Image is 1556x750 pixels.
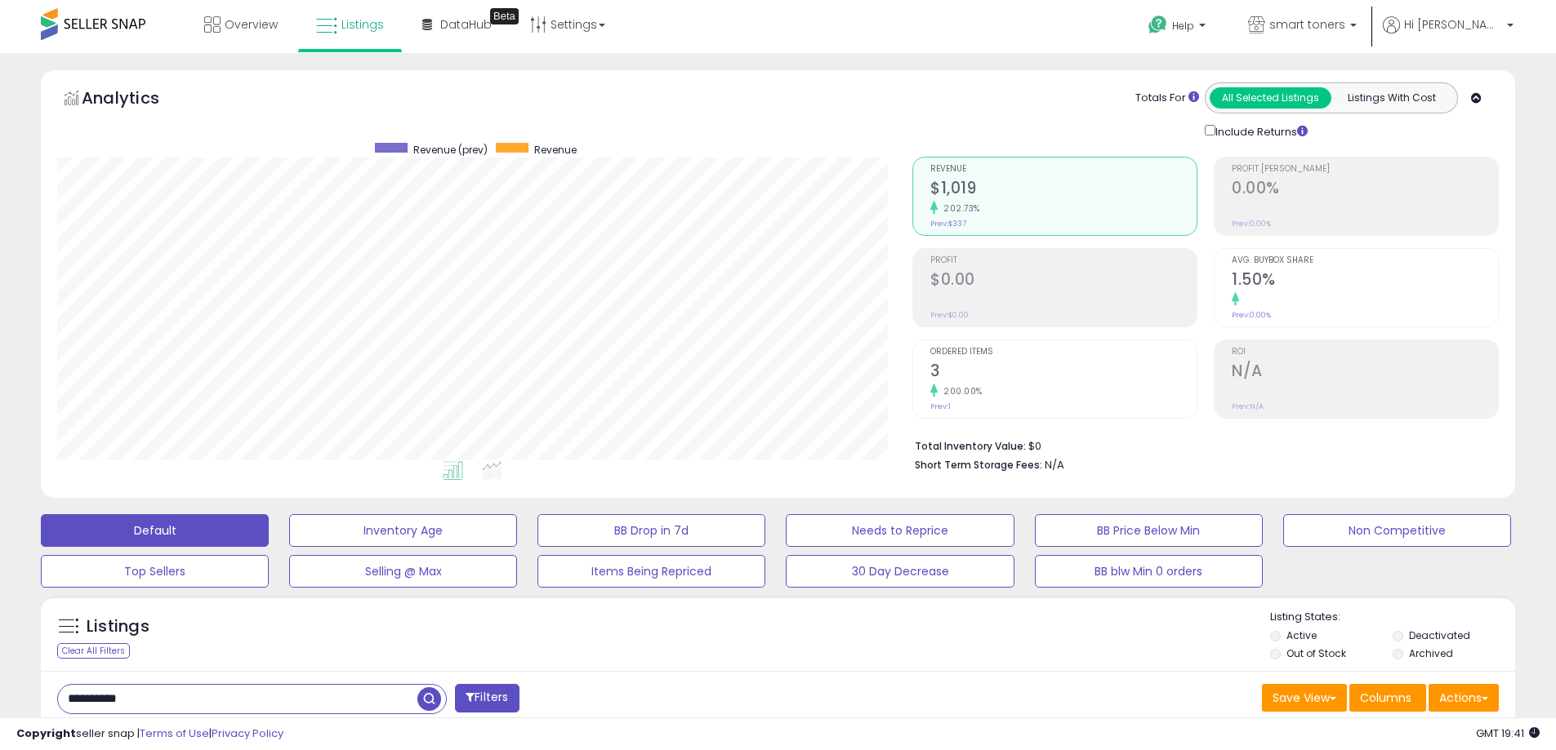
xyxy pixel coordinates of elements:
[1331,87,1452,109] button: Listings With Cost
[1135,91,1199,106] div: Totals For
[1045,457,1064,473] span: N/A
[140,726,209,741] a: Terms of Use
[289,555,517,588] button: Selling @ Max
[1232,362,1498,384] h2: N/A
[1232,165,1498,174] span: Profit [PERSON_NAME]
[1232,402,1264,411] small: Prev: N/A
[1035,514,1263,547] button: BB Price Below Min
[938,385,983,397] small: 200.00%
[1232,179,1498,201] h2: 0.00%
[1232,310,1271,320] small: Prev: 0.00%
[1286,628,1317,642] label: Active
[1404,16,1502,33] span: Hi [PERSON_NAME]
[537,555,765,588] button: Items Being Repriced
[41,555,269,588] button: Top Sellers
[915,435,1487,455] li: $0
[57,643,130,659] div: Clear All Filters
[930,362,1197,384] h2: 3
[455,684,519,712] button: Filters
[930,256,1197,265] span: Profit
[1429,684,1499,712] button: Actions
[1283,514,1511,547] button: Non Competitive
[1270,610,1515,625] p: Listing States:
[786,514,1014,547] button: Needs to Reprice
[1232,348,1498,357] span: ROI
[1232,270,1498,292] h2: 1.50%
[930,402,951,411] small: Prev: 1
[289,514,517,547] button: Inventory Age
[915,439,1026,453] b: Total Inventory Value:
[537,514,765,547] button: BB Drop in 7d
[930,270,1197,292] h2: $0.00
[1262,684,1347,712] button: Save View
[212,726,283,741] a: Privacy Policy
[1409,628,1470,642] label: Deactivated
[930,310,969,320] small: Prev: $0.00
[1286,646,1346,660] label: Out of Stock
[930,219,966,229] small: Prev: $337
[930,165,1197,174] span: Revenue
[915,458,1042,472] b: Short Term Storage Fees:
[87,615,149,638] h5: Listings
[1409,646,1453,660] label: Archived
[938,202,980,215] small: 202.73%
[1210,87,1331,109] button: All Selected Listings
[1035,555,1263,588] button: BB blw Min 0 orders
[440,16,492,33] span: DataHub
[786,555,1014,588] button: 30 Day Decrease
[1193,122,1327,140] div: Include Returns
[1148,15,1168,35] i: Get Help
[930,179,1197,201] h2: $1,019
[413,143,488,157] span: Revenue (prev)
[1172,19,1194,33] span: Help
[16,726,76,741] strong: Copyright
[534,143,577,157] span: Revenue
[1269,16,1345,33] span: smart toners
[1232,256,1498,265] span: Avg. Buybox Share
[1349,684,1426,712] button: Columns
[1232,219,1271,229] small: Prev: 0.00%
[490,8,519,24] div: Tooltip anchor
[225,16,278,33] span: Overview
[1360,690,1411,706] span: Columns
[1135,2,1222,53] a: Help
[41,514,269,547] button: Default
[82,87,191,113] h5: Analytics
[930,348,1197,357] span: Ordered Items
[1383,16,1514,53] a: Hi [PERSON_NAME]
[1476,726,1540,741] span: 2025-09-11 19:41 GMT
[16,726,283,742] div: seller snap | |
[341,16,384,33] span: Listings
